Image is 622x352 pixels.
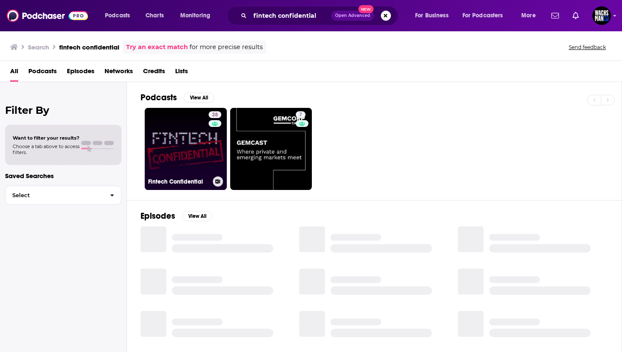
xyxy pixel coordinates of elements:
[209,111,221,118] a: 28
[140,92,177,103] h2: Podcasts
[13,135,80,141] span: Want to filter your results?
[190,42,263,52] span: for more precise results
[175,64,188,82] a: Lists
[28,64,57,82] a: Podcasts
[184,93,214,103] button: View All
[457,9,515,22] button: open menu
[358,5,374,13] span: New
[99,9,141,22] button: open menu
[212,111,218,119] span: 28
[462,10,503,22] span: For Podcasters
[180,10,210,22] span: Monitoring
[548,8,562,23] a: Show notifications dropdown
[105,64,133,82] a: Networks
[143,64,165,82] a: Credits
[182,211,212,221] button: View All
[235,6,406,25] div: Search podcasts, credits, & more...
[409,9,459,22] button: open menu
[521,10,536,22] span: More
[5,104,121,116] h2: Filter By
[592,6,611,25] span: Logged in as WachsmanNY
[5,186,121,205] button: Select
[515,9,546,22] button: open menu
[174,9,221,22] button: open menu
[148,178,209,185] h3: Fintech Confidential
[140,92,214,103] a: PodcastsView All
[105,10,130,22] span: Podcasts
[566,44,608,51] button: Send feedback
[296,111,305,118] a: 7
[67,64,94,82] a: Episodes
[146,10,164,22] span: Charts
[415,10,449,22] span: For Business
[5,172,121,180] p: Saved Searches
[299,111,302,119] span: 7
[140,9,169,22] a: Charts
[140,211,175,221] h2: Episodes
[331,11,374,21] button: Open AdvancedNew
[126,42,188,52] a: Try an exact match
[250,9,331,22] input: Search podcasts, credits, & more...
[230,108,312,190] a: 7
[592,6,611,25] button: Show profile menu
[140,211,212,221] a: EpisodesView All
[592,6,611,25] img: User Profile
[28,43,49,51] h3: Search
[6,192,103,198] span: Select
[7,8,88,24] img: Podchaser - Follow, Share and Rate Podcasts
[13,143,80,155] span: Choose a tab above to access filters.
[59,43,119,51] h3: fintech confidential
[569,8,582,23] a: Show notifications dropdown
[145,108,227,190] a: 28Fintech Confidential
[10,64,18,82] a: All
[335,14,370,18] span: Open Advanced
